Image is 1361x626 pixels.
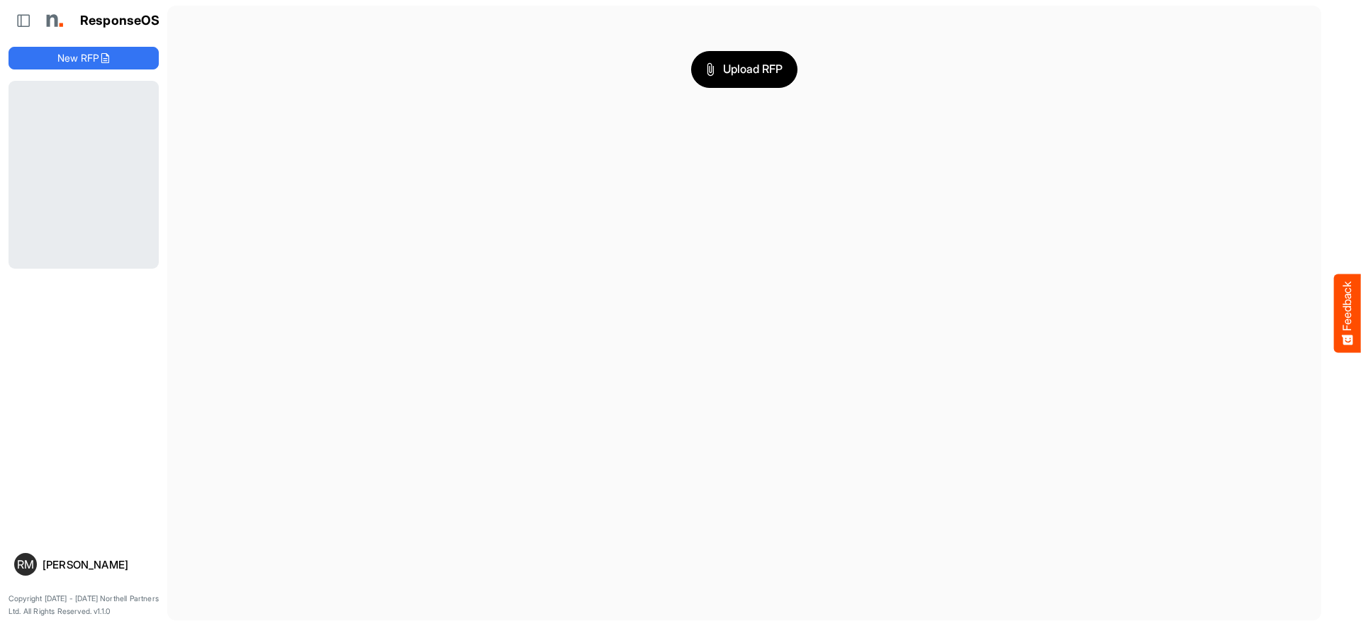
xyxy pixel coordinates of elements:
[43,559,153,570] div: [PERSON_NAME]
[9,81,159,269] div: Loading...
[1334,274,1361,352] button: Feedback
[17,559,34,570] span: RM
[9,47,159,69] button: New RFP
[39,6,67,35] img: Northell
[691,51,797,88] button: Upload RFP
[9,593,159,617] p: Copyright [DATE] - [DATE] Northell Partners Ltd. All Rights Reserved. v1.1.0
[80,13,160,28] h1: ResponseOS
[706,60,783,79] span: Upload RFP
